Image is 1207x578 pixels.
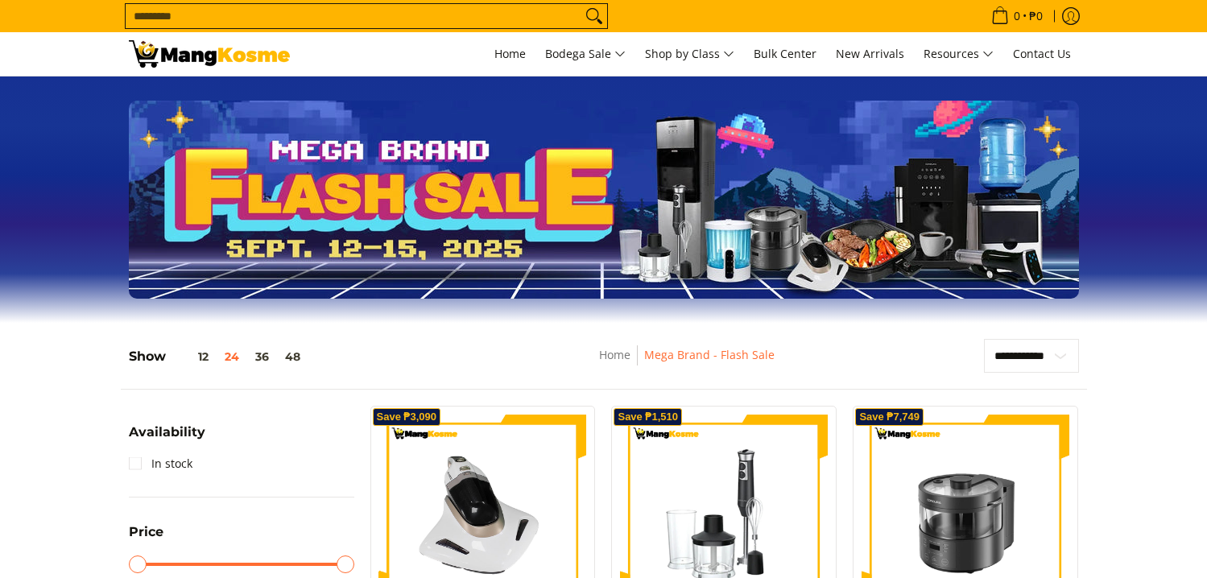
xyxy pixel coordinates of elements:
[537,32,634,76] a: Bodega Sale
[129,451,192,477] a: In stock
[486,32,534,76] a: Home
[581,4,607,28] button: Search
[545,44,626,64] span: Bodega Sale
[1013,46,1071,61] span: Contact Us
[828,32,912,76] a: New Arrivals
[494,46,526,61] span: Home
[129,349,308,365] h5: Show
[377,412,437,422] span: Save ₱3,090
[306,32,1079,76] nav: Main Menu
[836,46,904,61] span: New Arrivals
[644,347,775,362] a: Mega Brand - Flash Sale
[1011,10,1023,22] span: 0
[618,412,678,422] span: Save ₱1,510
[986,7,1048,25] span: •
[129,426,205,451] summary: Open
[247,350,277,363] button: 36
[599,347,630,362] a: Home
[859,412,920,422] span: Save ₱7,749
[1005,32,1079,76] a: Contact Us
[637,32,742,76] a: Shop by Class
[746,32,825,76] a: Bulk Center
[277,350,308,363] button: 48
[129,526,163,539] span: Price
[645,44,734,64] span: Shop by Class
[482,345,891,382] nav: Breadcrumbs
[129,426,205,439] span: Availability
[217,350,247,363] button: 24
[754,46,816,61] span: Bulk Center
[129,526,163,551] summary: Open
[924,44,994,64] span: Resources
[1027,10,1045,22] span: ₱0
[166,350,217,363] button: 12
[129,40,290,68] img: MANG KOSME MEGA BRAND FLASH SALE: September 12-15, 2025 l Mang Kosme
[916,32,1002,76] a: Resources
